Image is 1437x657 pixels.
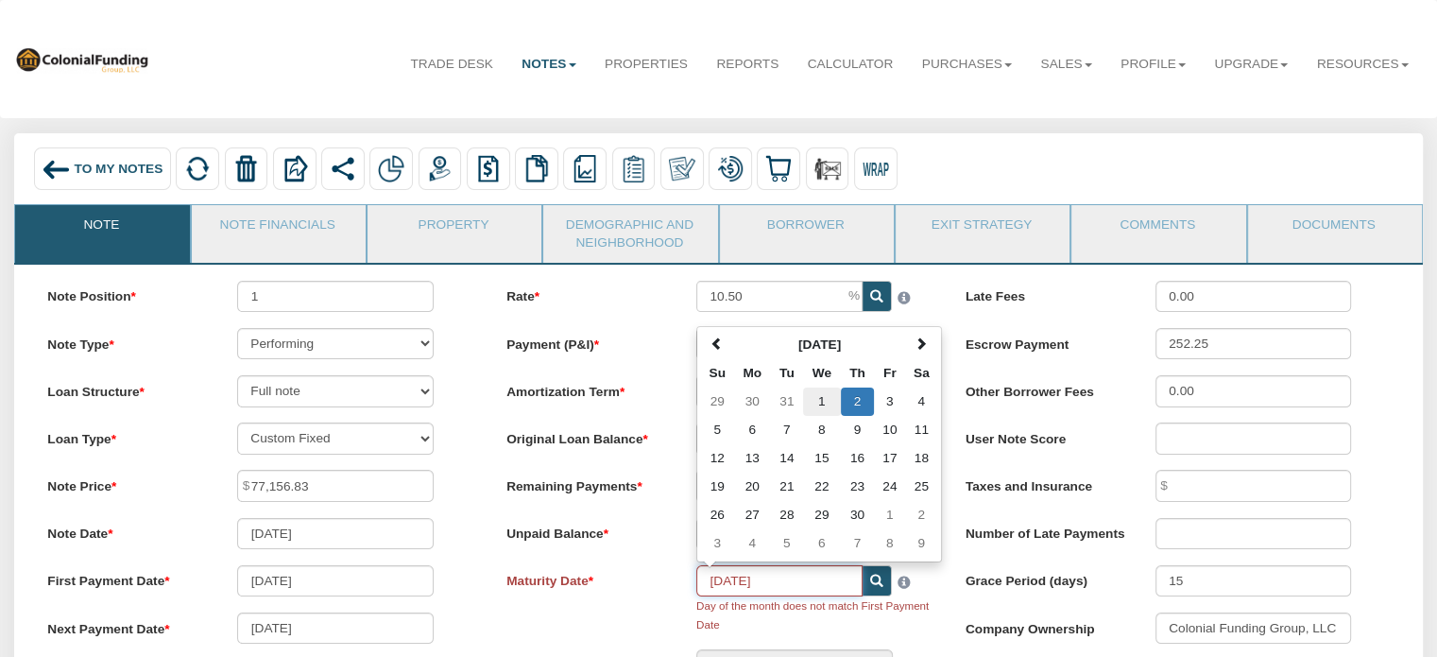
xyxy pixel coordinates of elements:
td: 16 [841,444,874,473]
a: Reports [702,41,793,88]
a: Calculator [793,41,907,88]
th: We [803,359,841,388]
td: 6 [803,529,841,558]
th: Th [841,359,874,388]
td: 29 [803,501,841,529]
td: 10 [874,416,905,444]
img: sale_remove.png [813,155,840,182]
img: wrap.svg [863,155,889,182]
td: 30 [734,388,771,416]
td: 12 [701,444,734,473]
img: partial.png [378,155,404,182]
td: 1 [874,501,905,529]
img: loan_mod.png [717,155,744,182]
input: This field can contain only numeric characters [696,281,863,312]
label: Amortization Term [490,375,680,401]
td: 28 [771,501,803,529]
a: Purchases [907,41,1026,88]
td: 26 [701,501,734,529]
img: share.svg [330,155,356,182]
th: Mo [734,359,771,388]
label: Taxes and Insurance [949,470,1139,495]
img: export.svg [282,155,308,182]
label: Company Ownership [949,613,1139,638]
label: Grace Period (days) [949,565,1139,591]
td: 24 [874,473,905,501]
td: 22 [803,473,841,501]
td: 7 [841,529,874,558]
label: Note Type [32,328,222,354]
label: Original Loan Balance [490,423,680,448]
img: trash.png [232,155,259,182]
img: buy.svg [765,155,792,182]
th: Select Month [734,331,906,359]
td: 29 [701,388,734,416]
label: Remaining Payments [490,470,680,495]
img: 569736 [14,45,149,73]
td: 19 [701,473,734,501]
input: MM/DD/YYYY [237,565,434,596]
a: Borrower [720,205,892,252]
label: Note Price [32,470,222,495]
label: Next Payment Date [32,613,222,638]
td: 4 [905,388,937,416]
th: Su [701,359,734,388]
td: 11 [905,416,937,444]
td: 30 [841,501,874,529]
th: Tu [771,359,803,388]
td: 5 [701,416,734,444]
td: 23 [841,473,874,501]
th: Fr [874,359,905,388]
td: 20 [734,473,771,501]
td: 13 [734,444,771,473]
label: Loan Type [32,423,222,448]
td: 27 [734,501,771,529]
img: history.png [475,155,502,182]
td: 8 [803,416,841,444]
img: back_arrow_left_icon.svg [42,155,70,183]
td: 2 [905,501,937,529]
td: 18 [905,444,937,473]
img: make_own.png [669,155,695,182]
span: Previous Month [710,337,724,351]
span: Next Month [915,337,928,351]
td: 17 [874,444,905,473]
label: Number of Late Payments [949,518,1139,544]
input: MM/DD/YYYY [237,518,434,549]
a: Exit Strategy [896,205,1068,252]
small: Day of the month does not match First Payment Date [696,599,929,631]
td: 4 [734,529,771,558]
label: User Note Score [949,423,1139,448]
a: Sales [1026,41,1106,88]
a: Upgrade [1200,41,1302,88]
input: MM/DD/YYYY [237,613,434,644]
th: Sa [905,359,937,388]
td: 9 [905,529,937,558]
input: MM/DD/YYYY [696,565,863,596]
a: Resources [1303,41,1423,88]
label: Note Date [32,518,222,544]
a: Comments [1071,205,1243,252]
td: 6 [734,416,771,444]
img: payment.png [426,155,453,182]
td: 15 [803,444,841,473]
label: Maturity Date [490,565,680,591]
a: Property [368,205,539,252]
img: reports.png [572,155,598,182]
td: 2 [841,388,874,416]
label: Other Borrower Fees [949,375,1139,401]
td: 3 [874,388,905,416]
label: Late Fees [949,281,1139,306]
label: Unpaid Balance [490,518,680,544]
td: 25 [905,473,937,501]
td: 8 [874,529,905,558]
label: First Payment Date [32,565,222,591]
span: To My Notes [75,162,163,176]
a: Demographic and Neighborhood [543,205,715,263]
label: Rate [490,281,680,306]
label: Note Position [32,281,222,306]
a: Profile [1106,41,1200,88]
a: Documents [1248,205,1420,252]
td: 3 [701,529,734,558]
td: 7 [771,416,803,444]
